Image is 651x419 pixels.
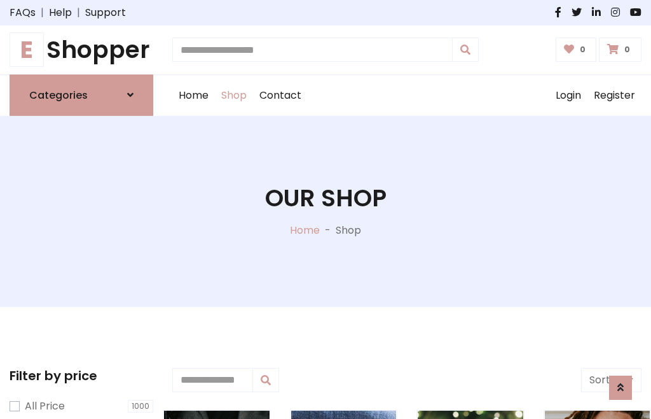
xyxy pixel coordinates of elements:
span: | [36,5,49,20]
h1: Shopper [10,36,153,64]
h1: Our Shop [265,184,387,213]
span: 0 [577,44,589,55]
a: 0 [599,38,641,62]
a: EShopper [10,36,153,64]
span: 0 [621,44,633,55]
a: Home [172,75,215,116]
a: Login [549,75,587,116]
h6: Categories [29,89,88,101]
a: Support [85,5,126,20]
a: Shop [215,75,253,116]
label: All Price [25,399,65,414]
a: Register [587,75,641,116]
a: 0 [556,38,597,62]
p: - [320,223,336,238]
span: 1000 [128,400,153,413]
a: Categories [10,75,153,116]
a: Contact [253,75,308,116]
button: Sort by [581,368,641,392]
a: FAQs [10,5,36,20]
p: Shop [336,223,361,238]
span: E [10,32,44,67]
span: | [72,5,85,20]
a: Home [290,223,320,238]
h5: Filter by price [10,368,153,383]
a: Help [49,5,72,20]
